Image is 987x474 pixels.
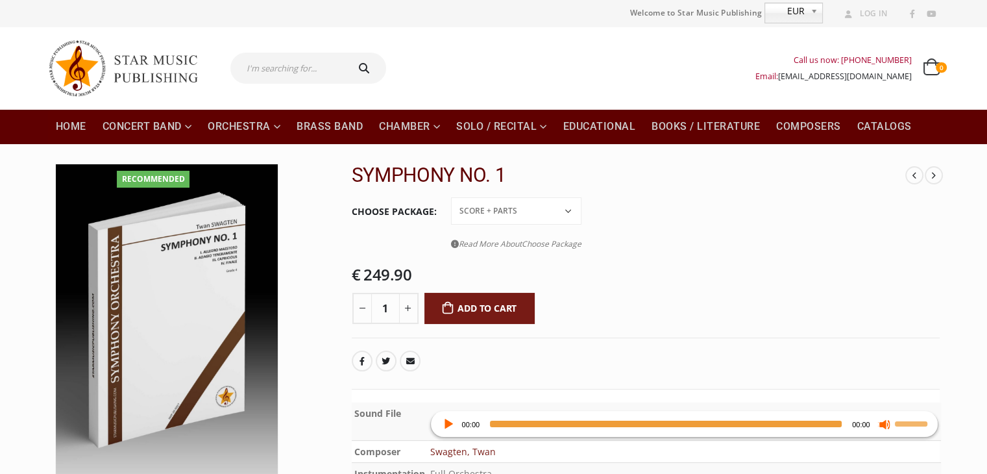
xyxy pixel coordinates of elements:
[424,293,535,324] button: Add to cart
[352,164,906,187] h2: SYMPHONY NO. 1
[448,109,555,144] a: Solo / Recital
[371,293,400,324] input: Product quantity
[352,351,372,371] a: Facebook
[354,445,400,458] b: Composer
[400,351,420,371] a: Email
[852,421,870,429] span: 00:00
[765,3,805,19] span: EUR
[630,3,762,23] span: Welcome to Star Music Publishing
[768,109,849,144] a: Composers
[878,418,891,430] button: Mute
[904,6,921,23] a: Facebook
[462,421,480,429] span: 00:00
[522,238,581,249] span: Choose Package
[399,293,419,324] button: +
[230,53,345,84] input: I'm searching for...
[849,109,920,144] a: Catalogs
[376,351,396,371] a: Twitter
[352,264,361,285] span: €
[117,171,189,188] div: Recommended
[345,53,387,84] button: Search
[352,293,372,324] button: -
[778,71,912,82] a: [EMAIL_ADDRESS][DOMAIN_NAME]
[371,109,448,144] a: Chamber
[441,418,454,430] button: Play
[451,236,581,252] a: Read More AboutChoose Package
[430,445,496,458] a: Swagten, Twan
[923,6,940,23] a: Youtube
[200,109,288,144] a: Orchestra
[48,34,210,103] img: Star Music Publishing
[755,68,912,84] div: Email:
[895,411,931,434] a: Volume Slider
[95,109,200,144] a: Concert Band
[840,5,888,22] a: Log In
[48,109,94,144] a: Home
[644,109,768,144] a: Books / Literature
[430,412,938,438] div: Audio Player
[555,109,644,144] a: Educational
[354,407,401,419] b: Sound File
[936,62,946,73] span: 0
[352,264,412,285] bdi: 249.90
[755,52,912,68] div: Call us now: [PHONE_NUMBER]
[352,198,437,225] label: Choose Package
[490,421,842,427] span: Time Slider
[289,109,371,144] a: Brass Band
